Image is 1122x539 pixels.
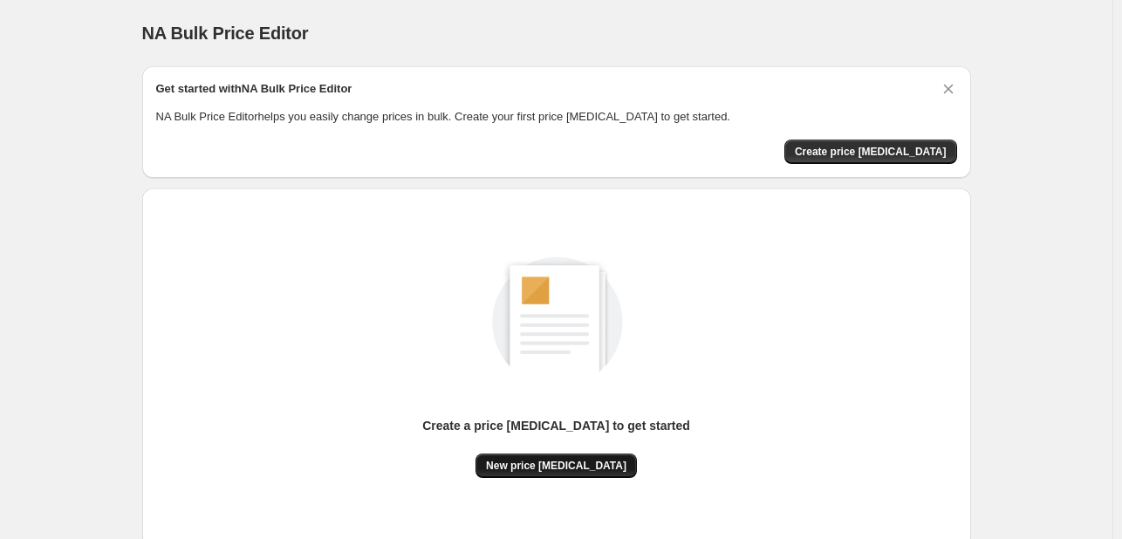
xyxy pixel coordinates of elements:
[422,417,690,434] p: Create a price [MEDICAL_DATA] to get started
[940,80,957,98] button: Dismiss card
[486,459,626,473] span: New price [MEDICAL_DATA]
[156,108,957,126] p: NA Bulk Price Editor helps you easily change prices in bulk. Create your first price [MEDICAL_DAT...
[784,140,957,164] button: Create price change job
[156,80,352,98] h2: Get started with NA Bulk Price Editor
[795,145,947,159] span: Create price [MEDICAL_DATA]
[475,454,637,478] button: New price [MEDICAL_DATA]
[142,24,309,43] span: NA Bulk Price Editor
